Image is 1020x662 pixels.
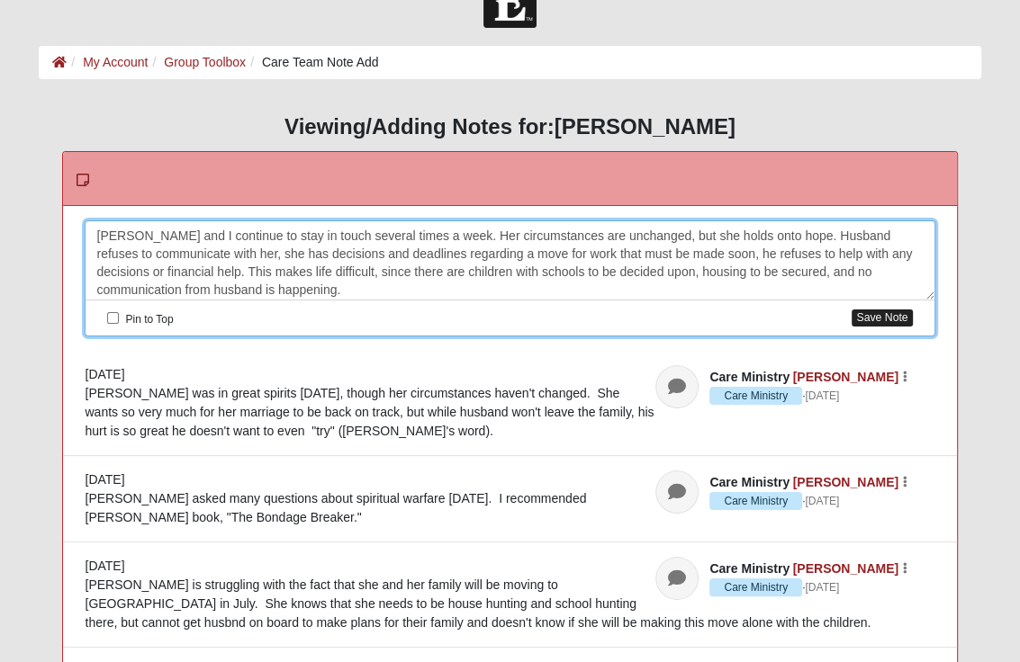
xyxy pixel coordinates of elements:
time: May 27, 2025, 3:09 PM [805,389,839,402]
span: Pin to Top [125,313,173,326]
a: [DATE] [805,579,839,595]
strong: [PERSON_NAME] [555,114,736,139]
div: [DATE] [PERSON_NAME] is struggling with the fact that she and her family will be moving to [GEOGR... [85,557,934,632]
span: Care Ministry [709,561,790,576]
span: Care Ministry [709,492,802,510]
div: [PERSON_NAME] and I continue to stay in touch several times a week. Her circumstances are unchang... [86,221,934,300]
button: Save Note [852,309,912,327]
span: · [709,492,805,510]
a: [PERSON_NAME] [793,370,898,384]
input: Pin to Top [107,312,119,324]
a: [DATE] [805,493,839,509]
a: [PERSON_NAME] [793,561,898,576]
div: [DATE] [PERSON_NAME] was in great spirits [DATE], though her circumstances haven't changed. She w... [85,365,934,441]
a: [PERSON_NAME] [793,475,898,489]
span: Care Ministry [709,475,790,489]
li: Care Team Note Add [246,53,379,72]
span: · [709,387,805,405]
span: Care Ministry [709,387,802,405]
h3: Viewing/Adding Notes for: [39,114,980,140]
span: Care Ministry [709,578,802,596]
time: May 27, 2025, 2:59 PM [805,581,839,594]
a: [DATE] [805,388,839,404]
div: [DATE] [PERSON_NAME] asked many questions about spiritual warfare [DATE]. I recommended [PERSON_N... [85,470,934,527]
a: Group Toolbox [164,55,246,69]
span: · [709,578,805,596]
a: My Account [83,55,148,69]
span: Care Ministry [709,370,790,384]
time: May 27, 2025, 3:03 PM [805,495,839,507]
